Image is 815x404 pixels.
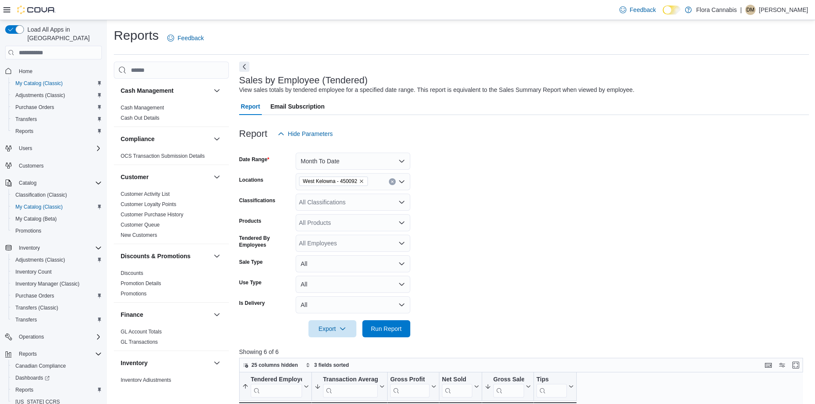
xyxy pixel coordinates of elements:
a: Promotions [12,226,45,236]
button: Finance [212,310,222,320]
button: Transfers [9,113,105,125]
span: Promotions [12,226,102,236]
span: Cash Out Details [121,115,160,121]
input: Dark Mode [663,6,681,15]
span: My Catalog (Classic) [15,203,63,210]
a: Customer Loyalty Points [121,201,176,207]
span: Transfers (Classic) [12,303,102,313]
a: Transfers [12,114,40,124]
div: Customer [114,189,229,244]
span: Inventory Manager (Classic) [15,280,80,287]
span: Promotions [15,227,41,234]
span: Customer Queue [121,221,160,228]
a: Inventory Count [12,267,55,277]
button: Inventory [15,243,43,253]
div: Tips [536,376,567,384]
span: Promotions [121,290,147,297]
div: Net Sold [442,376,472,384]
button: Run Report [362,320,410,337]
button: Open list of options [398,199,405,206]
button: All [296,296,410,313]
span: My Catalog (Beta) [15,215,57,222]
h3: Customer [121,173,148,181]
a: Adjustments (Classic) [12,90,68,100]
span: Customer Activity List [121,191,170,198]
span: Canadian Compliance [12,361,102,371]
button: Inventory [212,358,222,368]
button: My Catalog (Classic) [9,201,105,213]
span: Home [19,68,33,75]
a: Customer Purchase History [121,212,184,218]
a: Cash Management [121,105,164,111]
button: Hide Parameters [274,125,336,142]
a: Dashboards [9,372,105,384]
div: Gross Profit [390,376,430,384]
span: Transfers (Classic) [15,304,58,311]
button: Purchase Orders [9,101,105,113]
button: Customer [212,172,222,182]
a: My Catalog (Classic) [12,78,66,88]
span: Reports [15,386,33,393]
span: Operations [15,332,102,342]
span: Reports [12,126,102,136]
span: Home [15,65,102,76]
p: Showing 6 of 6 [239,348,809,356]
a: Customers [15,161,47,171]
span: 25 columns hidden [252,362,298,369]
span: Catalog [19,180,36,186]
span: DM [747,5,755,15]
button: Tips [536,376,574,398]
label: Locations [239,177,264,183]
a: GL Account Totals [121,329,162,335]
button: Open list of options [398,240,405,247]
span: Adjustments (Classic) [15,257,65,263]
label: Is Delivery [239,300,265,307]
button: Gross Profit [390,376,436,398]
span: Transfers [12,315,102,325]
h3: Cash Management [121,86,174,95]
a: Inventory Manager (Classic) [12,279,83,289]
a: Customer Activity List [121,191,170,197]
span: Customers [19,162,44,169]
div: Gross Profit [390,376,430,398]
button: Open list of options [398,219,405,226]
a: Feedback [616,1,659,18]
span: Classification (Classic) [15,192,67,198]
span: Customer Purchase History [121,211,184,218]
label: Use Type [239,279,261,286]
span: Users [19,145,32,152]
a: Home [15,66,36,77]
p: Flora Cannabis [696,5,737,15]
a: OCS Transaction Submission Details [121,153,205,159]
span: Transfers [15,316,37,323]
span: Reports [12,385,102,395]
button: Open list of options [398,178,405,185]
span: Inventory [15,243,102,253]
button: Canadian Compliance [9,360,105,372]
button: Tendered Employee [242,376,309,398]
button: Home [2,65,105,77]
div: Compliance [114,151,229,165]
span: Dashboards [15,375,50,381]
button: My Catalog (Classic) [9,77,105,89]
button: Finance [121,310,210,319]
span: Reports [15,349,102,359]
span: Run Report [371,324,402,333]
button: Operations [15,332,47,342]
a: Discounts [121,270,143,276]
button: Reports [9,384,105,396]
span: New Customers [121,232,157,239]
span: My Catalog (Classic) [12,78,102,88]
button: Promotions [9,225,105,237]
div: Tendered Employee [251,376,302,384]
button: Gross Sales [485,376,531,398]
div: Discounts & Promotions [114,268,229,302]
button: Compliance [121,135,210,143]
a: Classification (Classic) [12,190,71,200]
span: Canadian Compliance [15,363,66,369]
div: Transaction Average [323,376,378,384]
button: Reports [15,349,40,359]
div: Gross Sales [493,376,524,398]
a: GL Transactions [121,339,158,345]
